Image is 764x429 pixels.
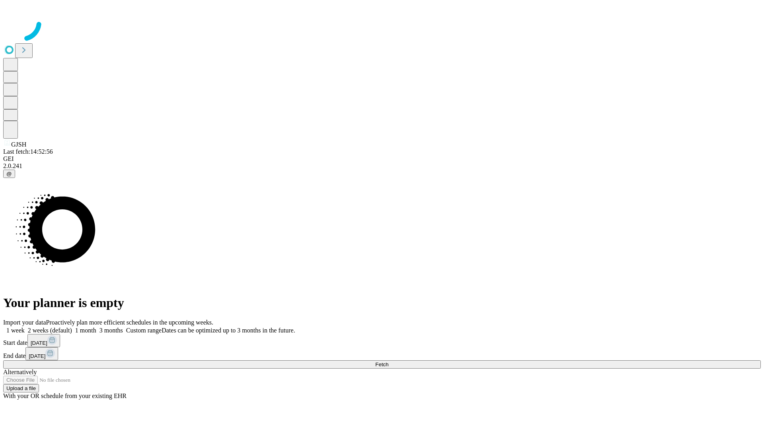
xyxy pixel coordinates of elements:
[27,334,60,347] button: [DATE]
[3,392,127,399] span: With your OR schedule from your existing EHR
[46,319,213,326] span: Proactively plan more efficient schedules in the upcoming weeks.
[126,327,162,334] span: Custom range
[11,141,26,148] span: GJSH
[28,327,72,334] span: 2 weeks (default)
[3,334,761,347] div: Start date
[75,327,96,334] span: 1 month
[3,155,761,162] div: GEI
[31,340,47,346] span: [DATE]
[3,369,37,375] span: Alternatively
[162,327,295,334] span: Dates can be optimized up to 3 months in the future.
[6,171,12,177] span: @
[3,319,46,326] span: Import your data
[3,162,761,170] div: 2.0.241
[3,148,53,155] span: Last fetch: 14:52:56
[99,327,123,334] span: 3 months
[29,353,45,359] span: [DATE]
[375,361,388,367] span: Fetch
[3,384,39,392] button: Upload a file
[6,327,25,334] span: 1 week
[25,347,58,360] button: [DATE]
[3,347,761,360] div: End date
[3,170,15,178] button: @
[3,360,761,369] button: Fetch
[3,296,761,310] h1: Your planner is empty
